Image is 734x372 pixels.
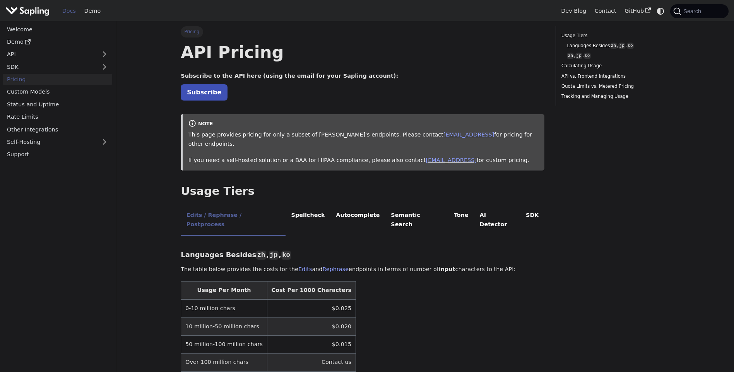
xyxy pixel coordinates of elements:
td: $0.020 [267,317,356,335]
button: Search (Command+K) [670,4,728,18]
span: Search [681,8,706,14]
code: jp [269,251,279,260]
a: Calculating Usage [561,62,666,70]
a: Docs [58,5,80,17]
li: Spellcheck [286,205,330,236]
a: Dev Blog [557,5,590,17]
a: zh,jp,ko [567,52,664,60]
a: Support [3,149,112,160]
a: Quota Limits vs. Metered Pricing [561,83,666,90]
td: $0.025 [267,299,356,317]
a: API [3,49,97,60]
a: Pricing [3,74,112,85]
li: Tone [448,205,474,236]
a: Demo [3,36,112,48]
li: Autocomplete [330,205,385,236]
code: jp [575,53,582,59]
a: SDK [3,61,97,72]
a: Usage Tiers [561,32,666,39]
a: GitHub [620,5,655,17]
li: SDK [520,205,544,236]
a: [EMAIL_ADDRESS] [426,157,477,163]
img: Sapling.ai [5,5,50,17]
code: ko [584,53,591,59]
a: [EMAIL_ADDRESS] [443,131,494,138]
th: Usage Per Month [181,282,267,300]
a: Custom Models [3,86,112,97]
nav: Breadcrumbs [181,26,544,37]
code: zh [256,251,266,260]
a: Status and Uptime [3,99,112,110]
td: 50 million-100 million chars [181,336,267,353]
li: Edits / Rephrase / Postprocess [181,205,286,236]
button: Expand sidebar category 'SDK' [97,61,112,72]
a: Contact [590,5,621,17]
a: Languages Besideszh,jp,ko [567,42,664,49]
a: Sapling.aiSapling.ai [5,5,52,17]
a: Self-Hosting [3,137,112,148]
code: ko [281,251,291,260]
a: Rate Limits [3,111,112,123]
td: Over 100 million chars [181,353,267,371]
h1: API Pricing [181,42,544,63]
li: Semantic Search [385,205,448,236]
td: 0-10 million chars [181,299,267,317]
code: zh [567,53,574,59]
a: Edits [298,266,312,272]
th: Cost Per 1000 Characters [267,282,356,300]
p: The table below provides the costs for the and endpoints in terms of number of characters to the ... [181,265,544,274]
a: API vs. Frontend Integrations [561,73,666,80]
div: note [188,119,539,129]
code: zh [610,43,617,49]
p: This page provides pricing for only a subset of [PERSON_NAME]'s endpoints. Please contact for pri... [188,130,539,149]
button: Switch between dark and light mode (currently system mode) [655,5,666,17]
td: Contact us [267,353,356,371]
a: Rephrase [322,266,349,272]
h2: Usage Tiers [181,184,544,198]
a: Demo [80,5,105,17]
li: AI Detector [474,205,520,236]
a: Subscribe [181,84,228,100]
a: Welcome [3,24,112,35]
code: ko [627,43,634,49]
strong: input [439,266,455,272]
td: $0.015 [267,336,356,353]
a: Tracking and Managing Usage [561,93,666,100]
code: jp [618,43,625,49]
td: 10 million-50 million chars [181,317,267,335]
strong: Subscribe to the API here (using the email for your Sapling account): [181,73,398,79]
button: Expand sidebar category 'API' [97,49,112,60]
a: Other Integrations [3,124,112,135]
span: Pricing [181,26,203,37]
p: If you need a self-hosted solution or a BAA for HIPAA compliance, please also contact for custom ... [188,156,539,165]
h3: Languages Besides , , [181,251,544,259]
